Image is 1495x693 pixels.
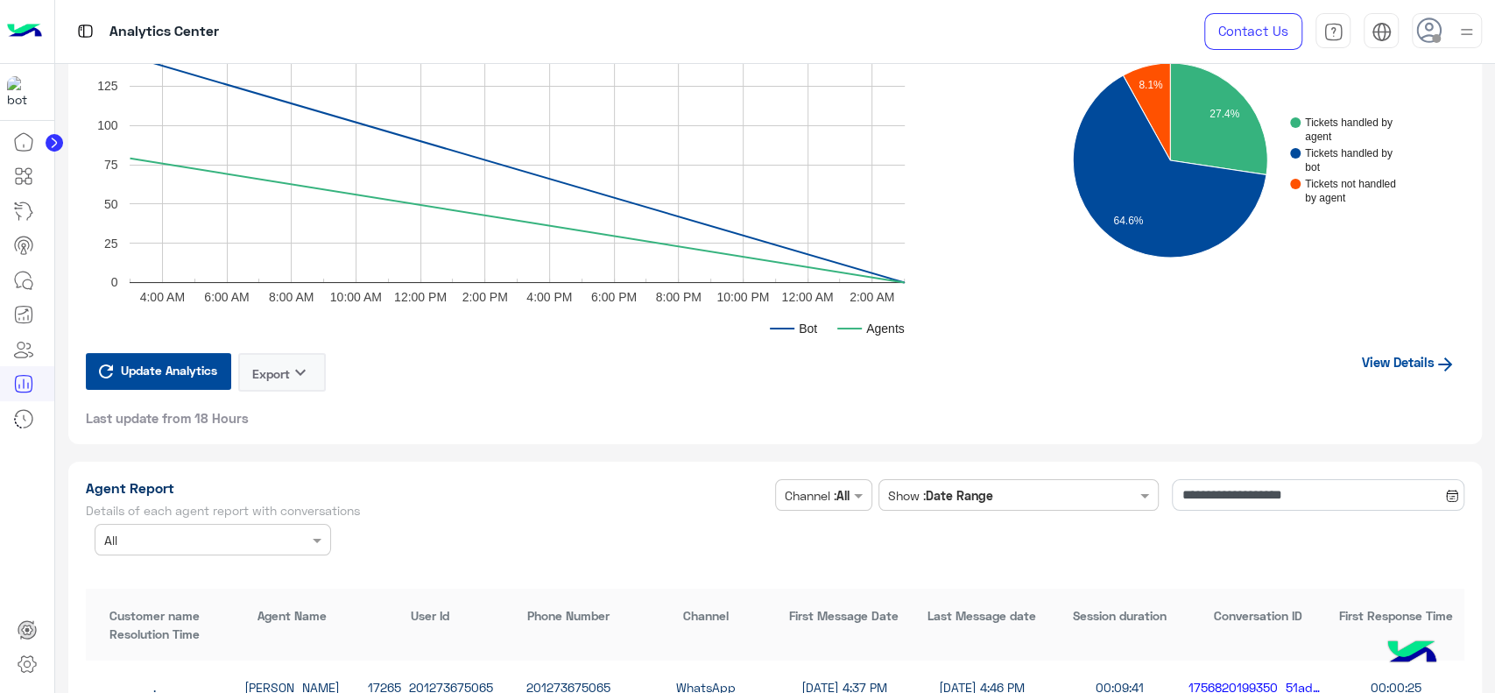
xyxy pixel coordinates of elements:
text: 75 [103,158,117,172]
h1: Agent Report [86,479,769,497]
text: Agents [866,322,905,336]
img: 317874714732967 [7,76,39,108]
text: 12:00 PM [394,290,447,304]
text: Tickets handled by [1305,117,1393,129]
text: 2:00 AM [849,290,893,304]
text: 50 [103,197,117,211]
text: 64.6% [1113,215,1143,227]
text: 8:00 PM [655,290,701,304]
text: 4:00 AM [139,290,184,304]
a: View Details [1353,345,1464,378]
text: 125 [97,79,118,93]
text: Tickets not handled [1305,178,1396,190]
text: 25 [103,237,117,251]
span: Update Analytics [116,358,222,382]
img: tab [1323,22,1343,42]
text: Bot [799,322,817,336]
div: Conversation ID [1188,606,1326,625]
text: 10:00 AM [329,290,381,304]
text: Tickets handled by [1305,147,1393,159]
svg: A chart. [86,3,1019,353]
div: Channel [637,606,774,625]
text: 10:00 PM [716,290,769,304]
text: 100 [97,118,118,132]
text: 8:00 AM [268,290,313,304]
text: 0 [110,276,117,290]
img: Logo [7,13,42,50]
text: 8.1% [1139,79,1163,91]
img: hulul-logo.png [1381,623,1442,684]
i: keyboard_arrow_down [290,362,311,383]
text: 27.4% [1209,108,1239,120]
text: 6:00 PM [590,290,636,304]
text: by agent [1305,192,1346,204]
div: Phone Number [499,606,637,625]
text: 12:00 AM [781,290,833,304]
div: Last Message date [913,606,1050,625]
text: agent [1305,131,1332,143]
div: Resolution Time [86,625,223,643]
a: tab [1315,13,1350,50]
div: Agent Name [223,606,361,625]
img: profile [1456,21,1477,43]
svg: A chart. [1022,3,1445,318]
div: Customer name [86,606,223,625]
text: 4:00 PM [526,290,572,304]
img: tab [74,20,96,42]
img: tab [1372,22,1392,42]
div: First Response Time [1327,606,1464,625]
text: bot [1305,161,1320,173]
p: Analytics Center [109,20,219,44]
h5: Details of each agent report with conversations [86,504,769,518]
button: Exportkeyboard_arrow_down [238,353,326,392]
text: 2:00 PM [462,290,507,304]
text: 6:00 AM [204,290,249,304]
div: First Message Date [775,606,913,625]
div: Session duration [1051,606,1188,625]
span: Last update from 18 Hours [86,409,249,427]
a: Contact Us [1204,13,1302,50]
button: Update Analytics [86,353,231,390]
div: User Id [361,606,498,625]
